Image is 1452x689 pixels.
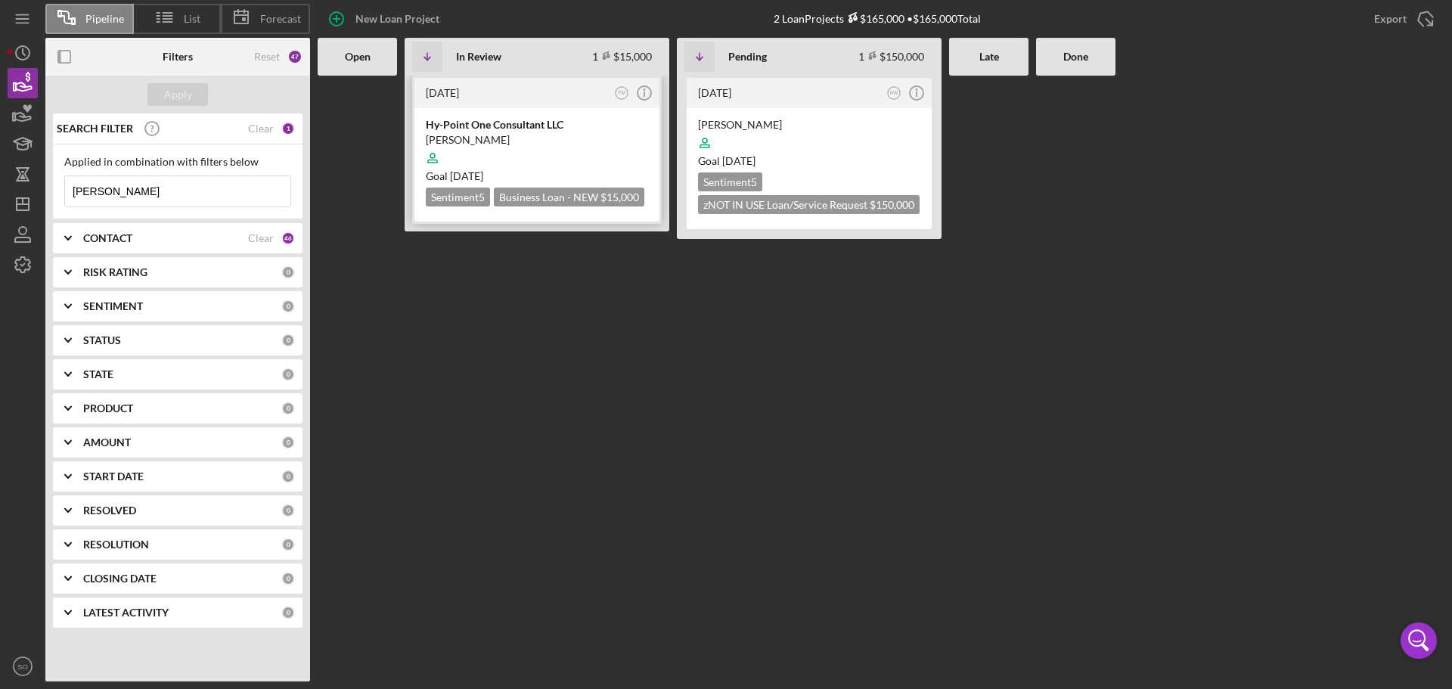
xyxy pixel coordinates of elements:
b: LATEST ACTIVITY [83,607,169,619]
b: RESOLUTION [83,538,149,551]
button: SO [8,651,38,681]
div: 1 [281,122,295,135]
div: 1 $15,000 [592,50,652,63]
b: PRODUCT [83,402,133,414]
text: SO [17,663,28,671]
b: RESOLVED [83,504,136,517]
div: Open Intercom Messenger [1401,622,1437,659]
a: [DATE]NW[PERSON_NAME]Goal [DATE]Sentiment5zNOT IN USE Loan/Service Request $150,000 [684,76,934,231]
span: $150,000 [870,198,914,211]
button: Export [1359,4,1444,34]
div: 0 [281,299,295,313]
span: $15,000 [600,191,639,203]
div: zNOT IN USE Loan/Service Request [698,195,920,214]
div: 46 [281,231,295,245]
span: Forecast [260,13,301,25]
b: SENTIMENT [83,300,143,312]
div: Clear [248,123,274,135]
time: 10/15/2023 [722,154,755,167]
time: 2023-12-19 20:36 [698,86,731,99]
div: 0 [281,572,295,585]
button: New Loan Project [318,4,455,34]
div: Export [1374,4,1407,34]
div: Hy-Point One Consultant LLC [426,117,648,132]
div: Apply [164,83,192,106]
div: Sentiment 5 [426,188,490,206]
b: Pending [728,51,767,63]
b: RISK RATING [83,266,147,278]
div: 0 [281,334,295,347]
div: New Loan Project [355,4,439,34]
b: CLOSING DATE [83,573,157,585]
div: Clear [248,232,274,244]
div: Reset [254,51,280,63]
div: Sentiment 5 [698,172,762,191]
text: NW [890,90,899,95]
div: [PERSON_NAME] [698,117,920,132]
div: [PERSON_NAME] [426,132,648,147]
b: STATUS [83,334,121,346]
div: 0 [281,504,295,517]
text: PM [618,90,625,95]
div: Business Loan - NEW [494,188,644,206]
div: 47 [287,49,302,64]
b: AMOUNT [83,436,131,448]
button: NW [884,83,904,104]
b: Late [979,51,999,63]
b: In Review [456,51,501,63]
div: 0 [281,265,295,279]
div: 2 Loan Projects • $165,000 Total [774,12,981,25]
b: START DATE [83,470,144,483]
b: Open [345,51,371,63]
div: 0 [281,538,295,551]
div: 0 [281,606,295,619]
div: $165,000 [844,12,904,25]
span: Goal [426,169,483,182]
time: 11/16/2025 [450,169,483,182]
div: 1 $150,000 [858,50,924,63]
a: [DATE]PMHy-Point One Consultant LLC[PERSON_NAME]Goal [DATE]Sentiment5Business Loan - NEW $15,000 [412,76,662,224]
div: 0 [281,436,295,449]
b: Filters [163,51,193,63]
b: STATE [83,368,113,380]
button: PM [612,83,632,104]
b: SEARCH FILTER [57,123,133,135]
button: Apply [147,83,208,106]
span: Pipeline [85,13,124,25]
div: Applied in combination with filters below [64,156,291,168]
div: 0 [281,368,295,381]
span: List [184,13,200,25]
div: 0 [281,470,295,483]
div: 0 [281,402,295,415]
span: Goal [698,154,755,167]
time: 2025-10-07 15:35 [426,86,459,99]
b: Done [1063,51,1088,63]
b: CONTACT [83,232,132,244]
